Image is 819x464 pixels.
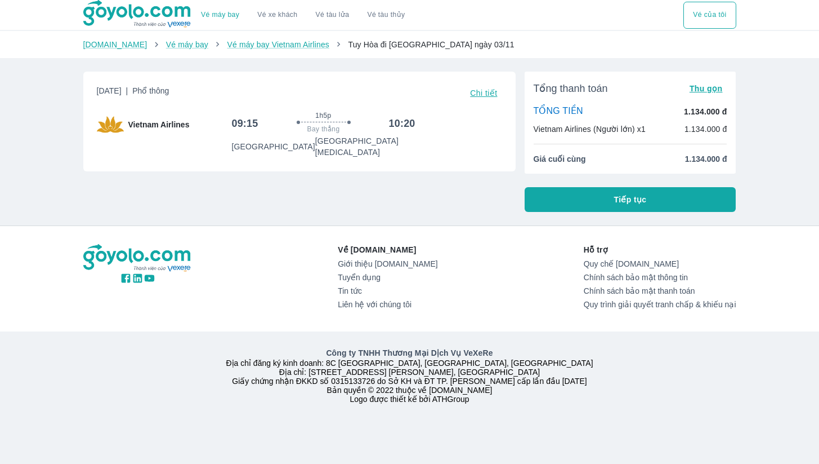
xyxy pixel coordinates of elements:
button: Thu gọn [685,81,727,96]
a: Tin tức [338,286,437,295]
a: Tuyển dụng [338,273,437,282]
button: Vé tàu thủy [358,2,414,29]
p: Công ty TNHH Thương Mại Dịch Vụ VeXeRe [86,347,734,359]
p: 1.134.000 đ [684,106,727,117]
a: Chính sách bảo mật thông tin [584,273,736,282]
div: choose transportation mode [683,2,736,29]
a: Vé máy bay Vietnam Airlines [227,40,329,49]
p: Vietnam Airlines (Người lớn) x1 [534,123,646,135]
img: logo [83,244,193,272]
p: TỔNG TIỀN [534,105,583,118]
span: Thu gọn [690,84,723,93]
a: Quy trình giải quyết tranh chấp & khiếu nại [584,300,736,309]
span: | [126,86,128,95]
a: Vé máy bay [166,40,208,49]
span: 1.134.000 đ [685,153,727,165]
div: choose transportation mode [192,2,414,29]
p: [GEOGRAPHIC_DATA] [232,141,315,152]
span: Tiếp tục [614,194,647,205]
span: Tuy Hòa đi [GEOGRAPHIC_DATA] ngày 03/11 [348,40,514,49]
p: [GEOGRAPHIC_DATA] [MEDICAL_DATA] [315,135,415,158]
span: Tổng thanh toán [534,82,608,95]
a: Giới thiệu [DOMAIN_NAME] [338,259,437,268]
span: [DATE] [97,85,169,101]
h6: 09:15 [232,117,258,130]
span: Giá cuối cùng [534,153,586,165]
button: Tiếp tục [525,187,736,212]
h6: 10:20 [389,117,415,130]
a: [DOMAIN_NAME] [83,40,147,49]
a: Liên hệ với chúng tôi [338,300,437,309]
button: Chi tiết [466,85,502,101]
div: Địa chỉ đăng ký kinh doanh: 8C [GEOGRAPHIC_DATA], [GEOGRAPHIC_DATA], [GEOGRAPHIC_DATA] Địa chỉ: [... [77,347,743,404]
span: Bay thẳng [307,125,340,134]
span: Chi tiết [470,89,497,98]
p: Hỗ trợ [584,244,736,255]
a: Chính sách bảo mật thanh toán [584,286,736,295]
nav: breadcrumb [83,39,736,50]
a: Vé máy bay [201,11,239,19]
a: Quy chế [DOMAIN_NAME] [584,259,736,268]
button: Vé của tôi [683,2,736,29]
span: Vietnam Airlines [128,119,190,130]
a: Vé tàu lửa [307,2,359,29]
p: 1.134.000 đ [684,123,727,135]
span: Phổ thông [132,86,169,95]
span: 1h5p [315,111,331,120]
p: Về [DOMAIN_NAME] [338,244,437,255]
a: Vé xe khách [257,11,297,19]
